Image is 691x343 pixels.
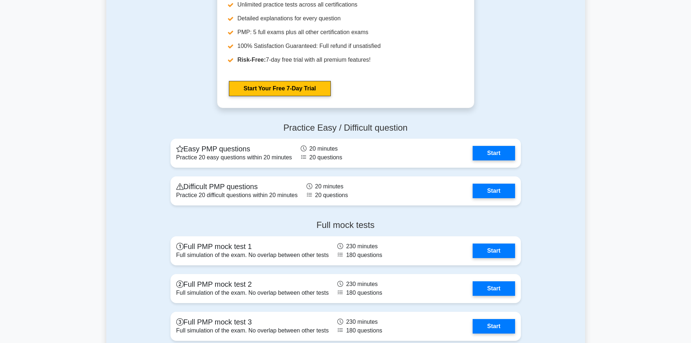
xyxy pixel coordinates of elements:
a: Start [473,244,515,258]
a: Start [473,281,515,296]
a: Start [473,146,515,160]
a: Start Your Free 7-Day Trial [229,81,331,96]
a: Start [473,319,515,334]
h4: Practice Easy / Difficult question [170,123,521,133]
h4: Full mock tests [170,220,521,230]
a: Start [473,184,515,198]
